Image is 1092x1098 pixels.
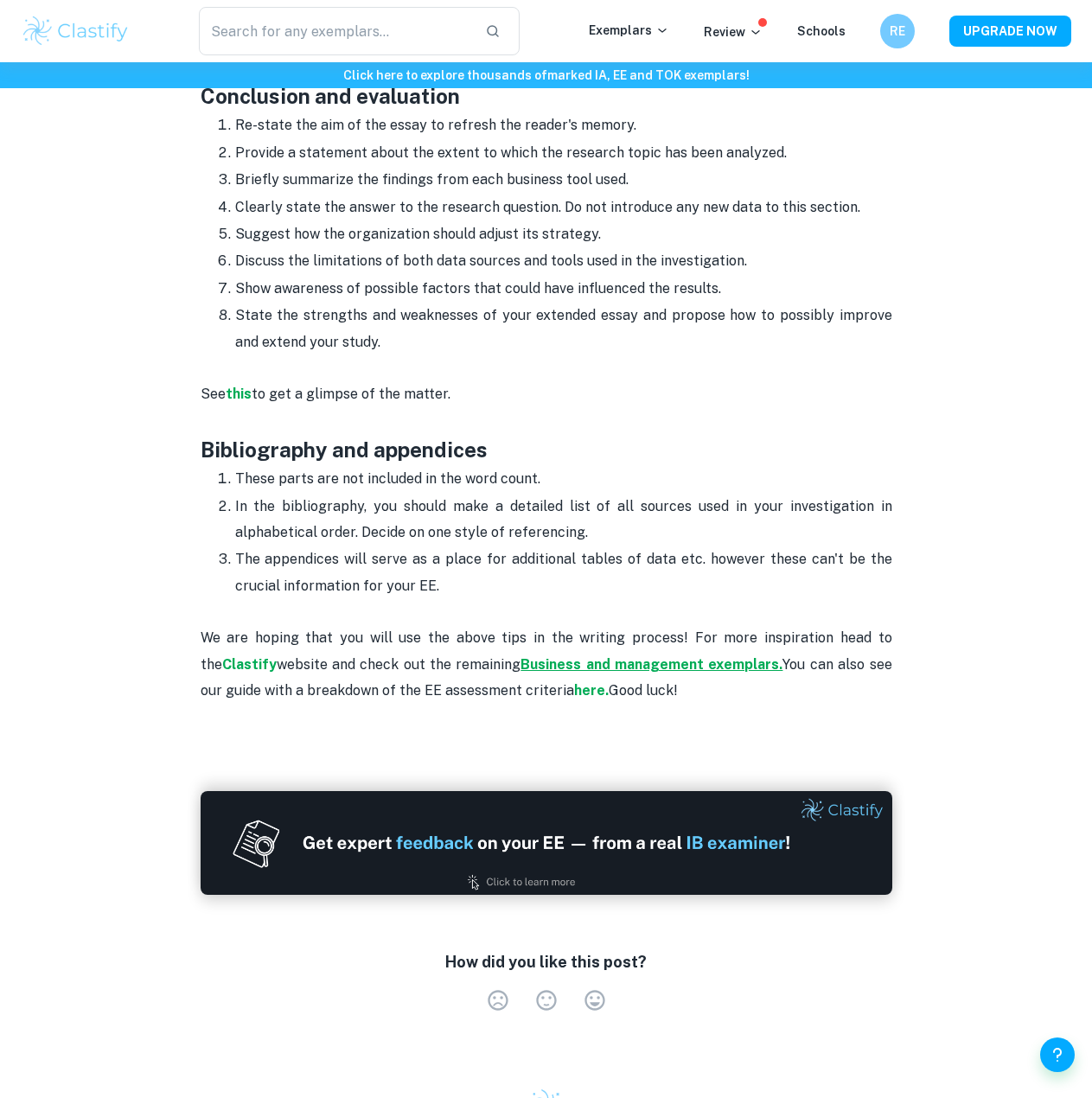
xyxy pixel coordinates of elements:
[235,112,892,138] p: Re-state the aim of the essay to refresh the reader's memory.
[574,682,609,699] a: here.
[589,21,669,40] p: Exemplars
[201,355,892,408] p: See to get a glimpse of the matter.
[201,791,892,895] img: Ad
[235,466,892,492] p: These parts are not included in the word count.
[1040,1037,1075,1072] button: Help and Feedback
[949,16,1071,47] button: UPGRADE NOW
[445,950,647,974] h6: How did you like this post?
[226,386,252,402] a: this
[222,656,277,673] a: Clastify
[880,14,915,48] button: RE
[235,248,892,274] p: Discuss the limitations of both data sources and tools used in the investigation.
[201,437,488,462] strong: Bibliography and appendices
[235,167,892,193] p: Briefly summarize the findings from each business tool used.
[199,7,471,55] input: Search for any exemplars...
[797,24,846,38] a: Schools
[704,22,763,41] p: Review
[235,546,892,599] p: The appendices will serve as a place for additional tables of data etc. however these can't be th...
[235,140,892,166] p: Provide a statement about the extent to which the research topic has been analyzed.
[235,303,892,355] p: State the strengths and weaknesses of your extended essay and propose how to possibly improve and...
[201,80,892,112] h3: Conclusion and evaluation
[3,66,1089,85] h6: Click here to explore thousands of marked IA, EE and TOK exemplars !
[21,14,131,48] img: Clastify logo
[888,22,908,41] h6: RE
[235,195,892,220] p: Clearly state the answer to the research question. Do not introduce any new data to this section.
[235,221,892,247] p: Suggest how the organization should adjust its strategy.
[520,656,782,673] a: Business and management exemplars.
[235,494,892,546] p: In the bibliography, you should make a detailed list of all sources used in your investigation in...
[201,599,892,756] p: We are hoping that you will use the above tips in the writing process! For more inspiration head ...
[235,276,892,302] p: Show awareness of possible factors that could have influenced the results.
